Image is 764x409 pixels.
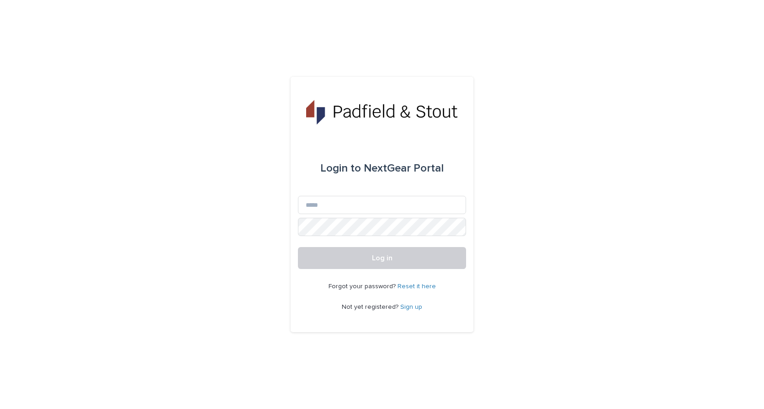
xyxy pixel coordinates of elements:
span: Forgot your password? [329,283,398,290]
img: gSPaZaQw2XYDTaYHK8uQ [306,99,457,126]
div: NextGear Portal [320,156,444,181]
span: Login to [320,163,361,174]
span: Log in [372,254,393,262]
span: Not yet registered? [342,304,400,310]
a: Sign up [400,304,422,310]
a: Reset it here [398,283,436,290]
button: Log in [298,247,466,269]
